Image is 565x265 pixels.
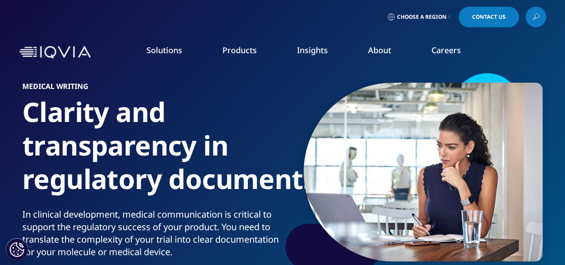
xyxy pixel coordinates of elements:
[22,208,279,258] div: In clinical development, medical communication is critical to support the regulatory success of y...
[431,45,461,55] a: Careers
[146,45,182,55] a: Solutions
[19,46,91,59] img: IQVIA Healthcare Information Technology and Pharma Clinical Research Company
[304,83,543,261] img: 454_custom-photo_female-wearing-smart-watch-analyzing-information_600.jpg
[94,31,546,73] nav: Primary
[6,238,28,261] button: Cookies Settings
[22,95,279,208] h1: Clarity and transparency in regulatory documents.
[459,7,519,27] a: Contact Us
[368,45,391,55] a: About
[222,45,257,55] a: Products
[397,13,447,21] span: Choose a Region
[472,14,506,20] span: Contact Us
[297,45,328,55] a: Insights
[22,83,279,95] h6: Medical Writing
